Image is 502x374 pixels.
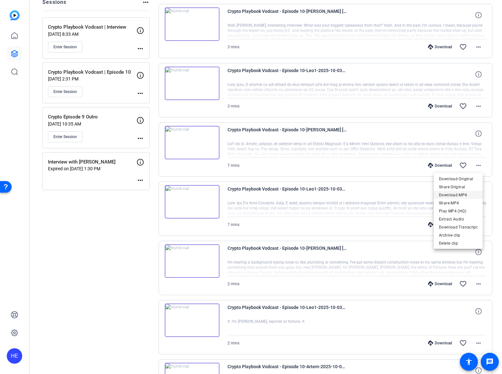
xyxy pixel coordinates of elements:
span: Delete clip [439,239,478,247]
span: Play MP4 (HQ) [439,207,478,215]
span: Share MP4 [439,199,478,207]
span: Download Transcript [439,223,478,231]
span: Download Original [439,175,478,182]
span: Share Original [439,183,478,191]
span: Archive clip [439,231,478,239]
span: Download MP4 [439,191,478,199]
span: Extract Audio [439,215,478,223]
